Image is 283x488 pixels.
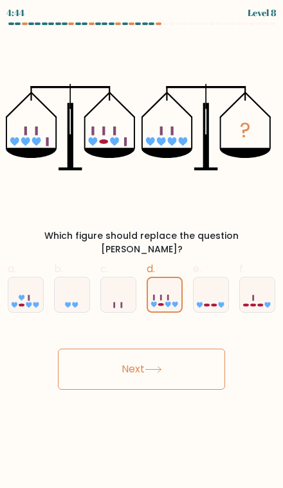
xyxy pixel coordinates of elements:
[193,261,201,276] span: e.
[54,261,63,276] span: b.
[5,229,278,256] div: Which figure should replace the question [PERSON_NAME]?
[240,116,251,144] tspan: ?
[239,261,245,276] span: f.
[6,6,24,19] div: 4:44
[248,6,277,19] div: Level 8
[8,261,16,276] span: a.
[58,349,225,390] button: Next
[147,261,155,276] span: d.
[100,261,109,276] span: c.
